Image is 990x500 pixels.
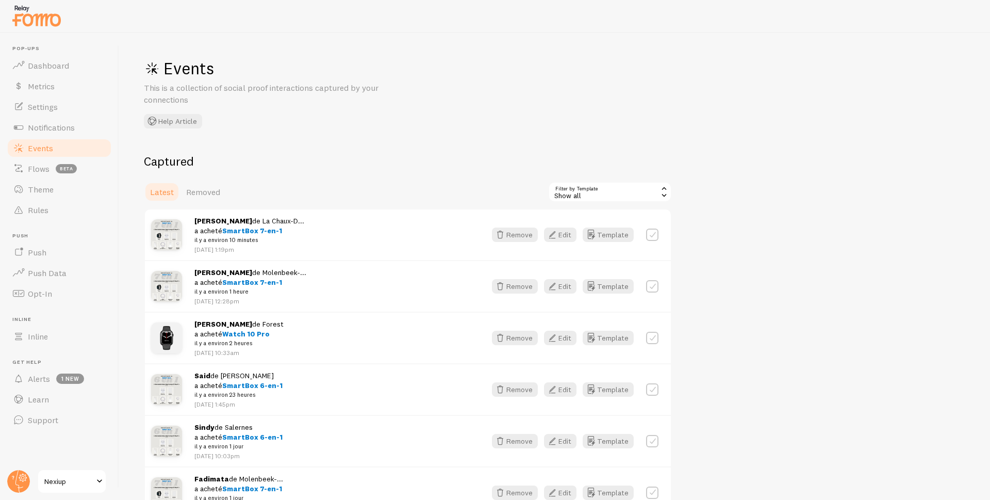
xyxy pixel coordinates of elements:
[544,228,576,242] button: Edit
[492,486,538,500] button: Remove
[28,247,46,257] span: Push
[222,484,282,493] span: SmartBox 7-en-1
[6,55,112,76] a: Dashboard
[150,187,174,197] span: Latest
[144,82,391,106] p: This is a collection of social proof interactions captured by your connections
[194,451,283,460] p: [DATE] 10:03pm
[194,371,210,380] strong: Said
[28,122,75,133] span: Notifications
[544,228,583,242] a: Edit
[194,319,252,329] strong: [PERSON_NAME]
[544,382,576,397] button: Edit
[544,331,576,345] button: Edit
[28,331,48,342] span: Inline
[56,164,77,173] span: beta
[6,368,112,389] a: Alerts 1 new
[194,338,284,348] small: il y a environ 2 heures
[544,486,583,500] a: Edit
[56,374,84,384] span: 1 new
[28,374,50,384] span: Alerts
[6,179,112,200] a: Theme
[222,432,283,442] span: SmartBox 6-en-1
[492,434,538,448] button: Remove
[583,331,634,345] button: Template
[6,96,112,117] a: Settings
[28,268,67,278] span: Push Data
[544,434,583,448] a: Edit
[544,331,583,345] a: Edit
[12,45,112,52] span: Pop-ups
[194,474,229,483] strong: Fadimata
[194,423,214,432] strong: Sindy
[6,283,112,304] a: Opt-In
[222,329,270,338] span: Watch 10 Pro
[194,297,306,305] p: [DATE] 12:28pm
[194,442,283,451] small: il y a environ 1 jour
[583,382,634,397] button: Template
[28,394,49,405] span: Learn
[492,279,538,294] button: Remove
[6,389,112,410] a: Learn
[12,316,112,323] span: Inline
[548,182,672,202] div: Show all
[583,434,634,448] button: Template
[194,216,252,225] strong: [PERSON_NAME]
[544,382,583,397] a: Edit
[6,263,112,283] a: Push Data
[6,410,112,430] a: Support
[28,81,55,91] span: Metrics
[144,114,202,128] button: Help Article
[194,390,283,399] small: il y a environ 23 heures
[28,288,52,299] span: Opt-In
[194,268,306,297] span: de Molenbeek-... a acheté
[194,371,283,400] span: de [PERSON_NAME] a acheté
[12,359,112,366] span: Get Help
[194,400,283,409] p: [DATE] 1:45pm
[28,60,69,71] span: Dashboard
[194,235,304,245] small: il y a environ 10 minutes
[144,153,672,169] h2: Captured
[6,76,112,96] a: Metrics
[222,278,282,287] span: SmartBox 7-en-1
[6,326,112,347] a: Inline
[194,216,304,245] span: de La Chaux-D... a acheté
[151,219,182,250] img: BoxIphone_Prod_09_small.jpg
[151,322,182,353] img: Montre_13_small.jpg
[37,469,107,494] a: Nexiup
[144,58,453,79] h1: Events
[583,279,634,294] button: Template
[6,158,112,179] a: Flows beta
[28,415,58,425] span: Support
[186,187,220,197] span: Removed
[28,102,58,112] span: Settings
[544,279,576,294] button: Edit
[544,279,583,294] a: Edit
[194,268,252,277] strong: [PERSON_NAME]
[28,184,54,195] span: Theme
[28,205,48,215] span: Rules
[194,245,304,254] p: [DATE] 1:19pm
[492,228,538,242] button: Remove
[492,382,538,397] button: Remove
[28,164,49,174] span: Flows
[6,138,112,158] a: Events
[12,233,112,239] span: Push
[194,319,284,348] span: de Forest a acheté
[583,228,634,242] button: Template
[544,434,576,448] button: Edit
[6,242,112,263] a: Push
[180,182,226,202] a: Removed
[11,3,62,29] img: fomo-relay-logo-orange.svg
[151,374,182,405] img: BoxIphone_6en1_Prod_07_small.jpg
[583,486,634,500] button: Template
[6,200,112,220] a: Rules
[492,331,538,345] button: Remove
[194,287,306,296] small: il y a environ 1 heure
[151,426,182,457] img: BoxIphone_6en1_Prod_07_small.jpg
